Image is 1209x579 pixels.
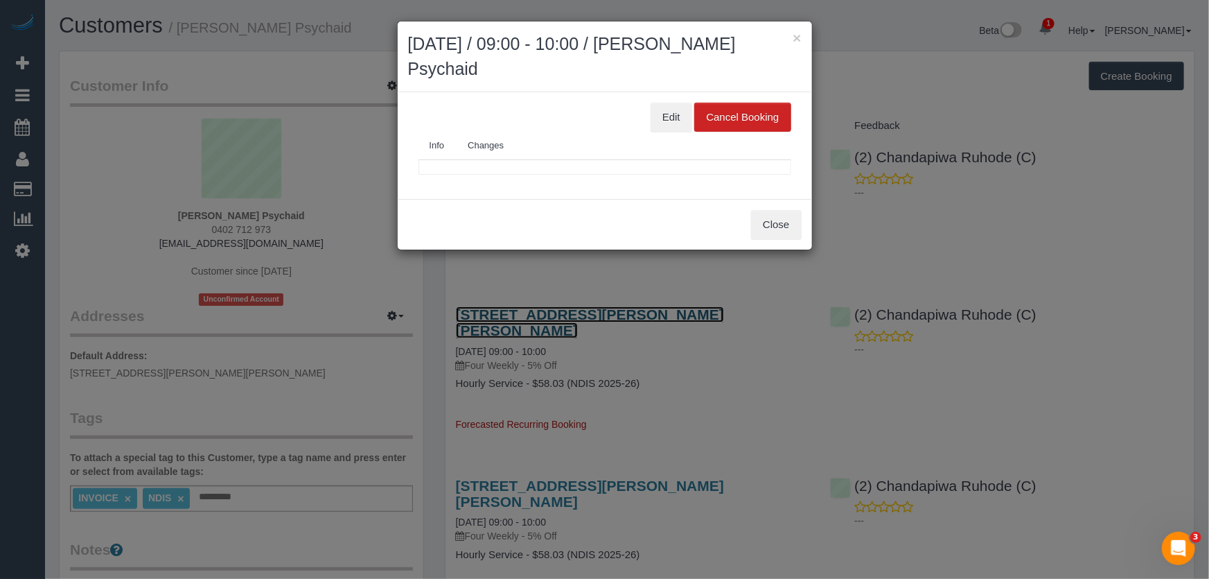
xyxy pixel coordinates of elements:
[1190,532,1201,543] span: 3
[651,103,692,132] button: Edit
[457,132,515,160] a: Changes
[408,32,802,81] h2: [DATE] / 09:00 - 10:00 / [PERSON_NAME] Psychaid
[468,140,504,150] span: Changes
[1162,532,1195,565] iframe: Intercom live chat
[694,103,791,132] button: Cancel Booking
[793,31,801,45] button: ×
[418,132,456,160] a: Info
[430,140,445,150] span: Info
[751,210,801,239] button: Close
